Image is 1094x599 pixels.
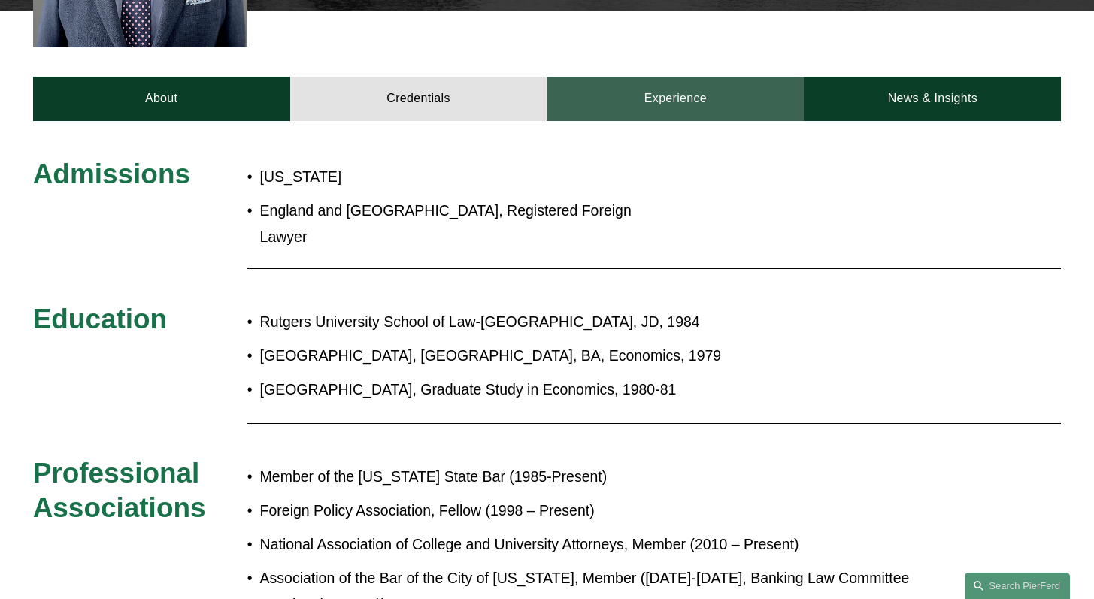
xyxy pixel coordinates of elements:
p: [GEOGRAPHIC_DATA], Graduate Study in Economics, 1980-81 [260,377,933,403]
a: Search this site [965,573,1070,599]
p: Rutgers University School of Law-[GEOGRAPHIC_DATA], JD, 1984 [260,309,933,335]
a: Credentials [290,77,547,121]
p: Foreign Policy Association, Fellow (1998 – Present) [260,498,933,524]
span: Professional Associations [33,458,207,523]
p: National Association of College and University Attorneys, Member (2010 – Present) [260,531,933,558]
a: About [33,77,290,121]
span: Education [33,304,168,334]
p: [GEOGRAPHIC_DATA], [GEOGRAPHIC_DATA], BA, Economics, 1979 [260,343,933,369]
p: England and [GEOGRAPHIC_DATA], Registered Foreign Lawyer [260,198,633,250]
a: Experience [547,77,804,121]
p: Member of the [US_STATE] State Bar (1985-Present) [260,464,933,490]
span: Admissions [33,159,190,189]
p: [US_STATE] [260,164,633,190]
a: News & Insights [804,77,1061,121]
